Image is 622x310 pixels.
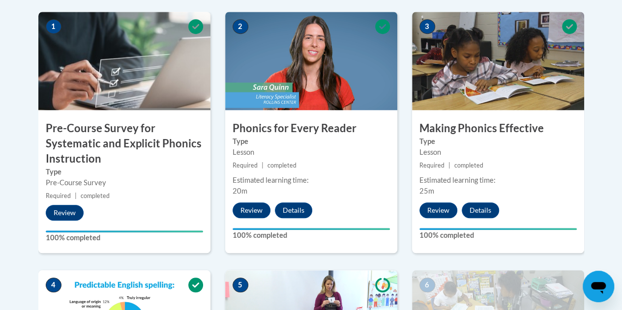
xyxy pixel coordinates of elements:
[233,228,390,230] div: Your progress
[419,19,435,34] span: 3
[38,12,210,110] img: Course Image
[419,187,434,195] span: 25m
[46,230,203,232] div: Your progress
[419,230,577,241] label: 100% completed
[81,192,110,199] span: completed
[46,19,61,34] span: 1
[448,162,450,169] span: |
[419,147,577,158] div: Lesson
[419,202,457,218] button: Review
[233,187,247,195] span: 20m
[275,202,312,218] button: Details
[419,175,577,186] div: Estimated learning time:
[233,230,390,241] label: 100% completed
[46,167,203,177] label: Type
[75,192,77,199] span: |
[419,162,444,169] span: Required
[262,162,264,169] span: |
[583,271,614,302] iframe: Button to launch messaging window
[419,278,435,292] span: 6
[419,136,577,147] label: Type
[419,228,577,230] div: Your progress
[233,202,270,218] button: Review
[46,232,203,243] label: 100% completed
[38,121,210,166] h3: Pre-Course Survey for Systematic and Explicit Phonics Instruction
[233,147,390,158] div: Lesson
[462,202,499,218] button: Details
[225,121,397,136] h3: Phonics for Every Reader
[412,121,584,136] h3: Making Phonics Effective
[233,175,390,186] div: Estimated learning time:
[46,192,71,199] span: Required
[233,278,248,292] span: 5
[233,136,390,147] label: Type
[412,12,584,110] img: Course Image
[46,278,61,292] span: 4
[225,12,397,110] img: Course Image
[454,162,483,169] span: completed
[46,177,203,188] div: Pre-Course Survey
[233,162,258,169] span: Required
[267,162,296,169] span: completed
[233,19,248,34] span: 2
[46,205,84,221] button: Review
